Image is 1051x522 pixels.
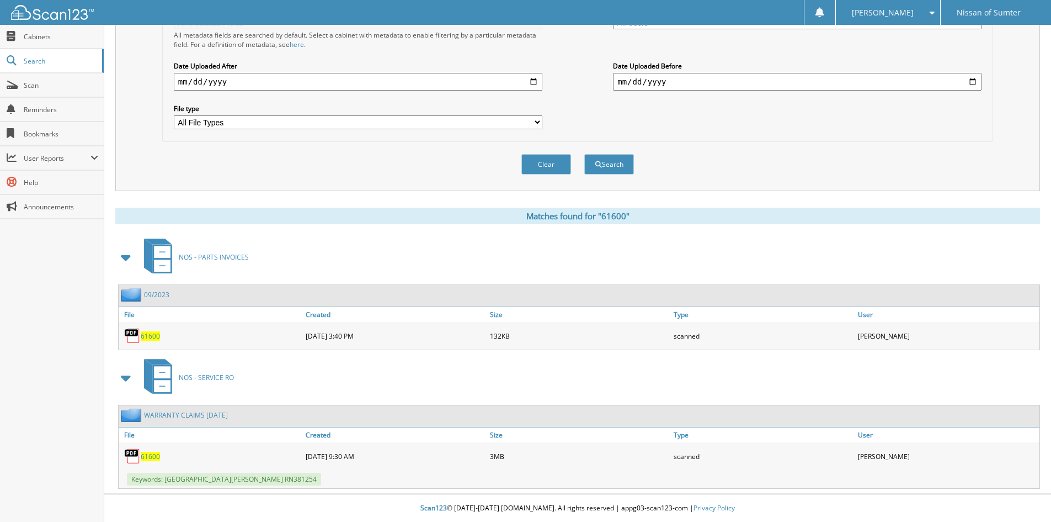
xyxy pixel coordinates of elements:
[852,9,914,16] span: [PERSON_NAME]
[487,307,671,322] a: Size
[671,428,855,442] a: Type
[487,445,671,467] div: 3MB
[144,410,228,420] a: WARRANTY CLAIMS [DATE]
[179,373,234,382] span: NOS - SERVICE RO
[487,325,671,347] div: 132KB
[693,503,735,513] a: Privacy Policy
[855,307,1039,322] a: User
[303,428,487,442] a: Created
[119,307,303,322] a: File
[613,61,981,71] label: Date Uploaded Before
[174,61,542,71] label: Date Uploaded After
[855,428,1039,442] a: User
[855,445,1039,467] div: [PERSON_NAME]
[420,503,447,513] span: Scan123
[613,73,981,91] input: end
[121,408,144,422] img: folder2.png
[124,328,141,344] img: PDF.png
[24,202,98,212] span: Announcements
[24,178,98,187] span: Help
[24,81,98,90] span: Scan
[137,356,234,399] a: NOS - SERVICE RO
[487,428,671,442] a: Size
[174,30,542,49] div: All metadata fields are searched by default. Select a cabinet with metadata to enable filtering b...
[127,473,321,486] span: Keywords: [GEOGRAPHIC_DATA][PERSON_NAME] RN381254
[24,105,98,114] span: Reminders
[584,154,634,175] button: Search
[174,104,542,113] label: File type
[174,73,542,91] input: start
[179,252,249,262] span: NOS - PARTS INVOICES
[11,5,94,20] img: scan123-logo-white.svg
[124,448,141,465] img: PDF.png
[303,325,487,347] div: [DATE] 3:40 PM
[24,129,98,139] span: Bookmarks
[141,452,160,461] a: 61600
[24,32,98,41] span: Cabinets
[303,307,487,322] a: Created
[144,290,169,299] a: 09/2023
[303,445,487,467] div: [DATE] 9:30 AM
[521,154,571,175] button: Clear
[671,325,855,347] div: scanned
[671,307,855,322] a: Type
[24,154,90,163] span: User Reports
[290,40,304,49] a: here
[957,9,1021,16] span: Nissan of Sumter
[137,235,249,279] a: NOS - PARTS INVOICES
[855,325,1039,347] div: [PERSON_NAME]
[115,208,1040,224] div: Matches found for "61600"
[996,469,1051,522] iframe: Chat Widget
[24,56,97,66] span: Search
[671,445,855,467] div: scanned
[119,428,303,442] a: File
[104,495,1051,522] div: © [DATE]-[DATE] [DOMAIN_NAME]. All rights reserved | appg03-scan123-com |
[121,288,144,302] img: folder2.png
[141,331,160,341] a: 61600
